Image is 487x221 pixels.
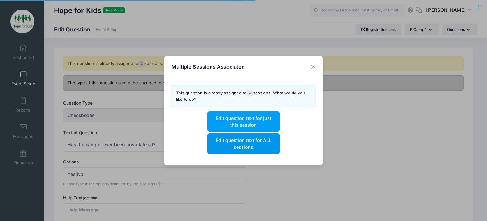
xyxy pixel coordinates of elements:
div: This question is already assigned to sessions. What would you like to do? [172,86,316,107]
span: 4 [247,90,253,96]
button: Close [308,61,319,73]
button: Edit question text for ALL sessions [207,133,279,154]
h4: Multiple Sessions Associated [172,63,245,71]
button: Edit question text for just this session [207,111,279,132]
